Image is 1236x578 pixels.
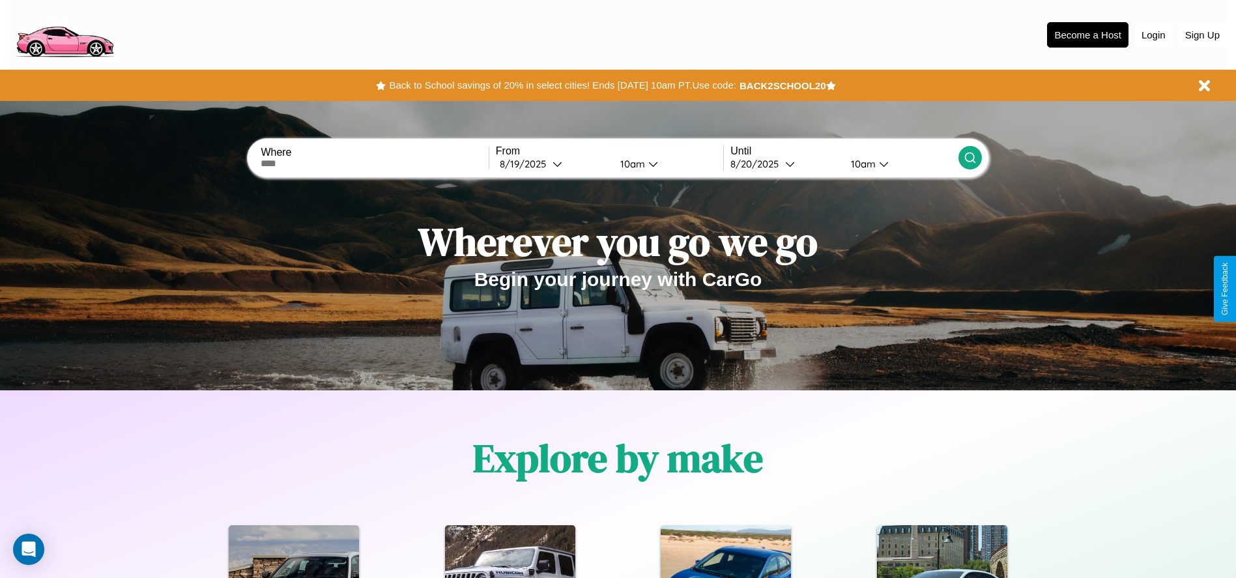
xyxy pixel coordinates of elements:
[730,158,785,170] div: 8 / 20 / 2025
[841,157,958,171] button: 10am
[740,80,826,91] b: BACK2SCHOOL20
[614,158,648,170] div: 10am
[730,145,958,157] label: Until
[496,157,610,171] button: 8/19/2025
[13,534,44,565] div: Open Intercom Messenger
[473,431,763,485] h1: Explore by make
[610,157,724,171] button: 10am
[1047,22,1128,48] button: Become a Host
[1179,23,1226,47] button: Sign Up
[1135,23,1172,47] button: Login
[844,158,879,170] div: 10am
[496,145,723,157] label: From
[10,7,119,61] img: logo
[261,147,488,158] label: Where
[1220,263,1229,315] div: Give Feedback
[500,158,553,170] div: 8 / 19 / 2025
[386,76,739,94] button: Back to School savings of 20% in select cities! Ends [DATE] 10am PT.Use code:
